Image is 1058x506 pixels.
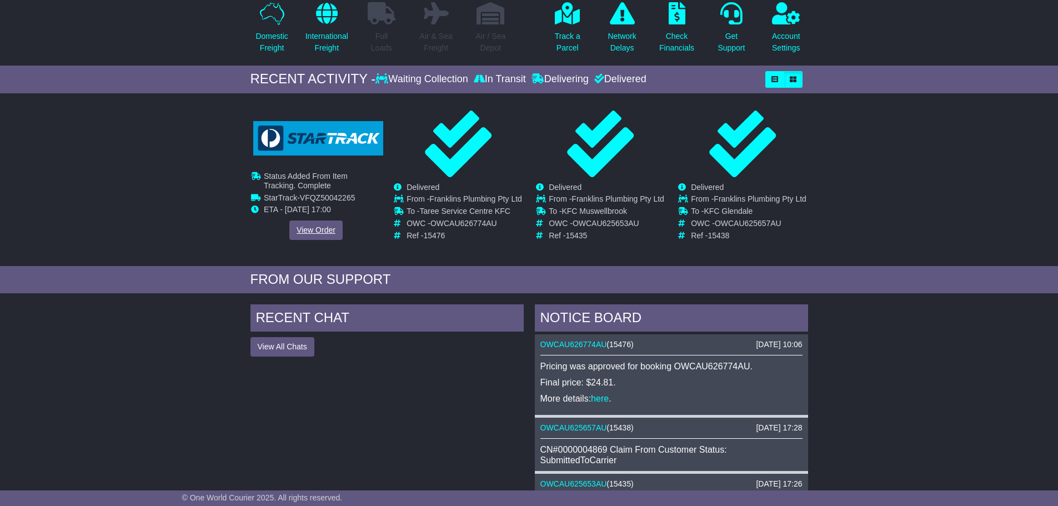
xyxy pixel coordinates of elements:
td: From - [407,194,522,207]
a: here [591,394,609,403]
td: From - [549,194,664,207]
span: StarTrack [264,193,297,202]
div: RECENT ACTIVITY - [250,71,376,87]
span: 15476 [609,340,631,349]
a: AccountSettings [771,2,801,60]
span: OWCAU626774AU [430,219,497,228]
span: KFC Glendale [704,207,753,216]
span: OWCAU625657AU [715,219,781,228]
a: CheckFinancials [659,2,695,60]
p: Account Settings [772,31,800,54]
a: DomesticFreight [255,2,288,60]
div: RECENT CHAT [250,304,524,334]
div: NOTICE BOARD [535,304,808,334]
div: Delivering [529,73,591,86]
div: [DATE] 10:06 [756,340,802,349]
td: OWC - [549,219,664,231]
a: InternationalFreight [305,2,349,60]
div: ( ) [540,423,803,433]
span: OWCAU625653AU [573,219,639,228]
td: To - [407,207,522,219]
td: From - [691,194,806,207]
span: Delivered [549,183,581,192]
td: Ref - [691,231,806,241]
div: In Transit [471,73,529,86]
span: Franklins Plumbing Pty Ltd [571,194,664,203]
td: Ref - [549,231,664,241]
span: Franklins Plumbing Pty Ltd [429,194,522,203]
p: International Freight [305,31,348,54]
span: ETA - [DATE] 17:00 [264,205,331,214]
div: Delivered [591,73,646,86]
a: GetSupport [717,2,745,60]
td: OWC - [691,219,806,231]
span: 15476 [423,231,445,240]
p: Full Loads [368,31,395,54]
p: Domestic Freight [255,31,288,54]
div: ( ) [540,340,803,349]
span: © One World Courier 2025. All rights reserved. [182,493,343,502]
a: OWCAU625653AU [540,479,607,488]
span: Delivered [691,183,724,192]
p: Final price: $24.81. [540,377,803,388]
td: - [264,193,381,205]
div: FROM OUR SUPPORT [250,272,808,288]
a: OWCAU626774AU [540,340,607,349]
div: [DATE] 17:28 [756,423,802,433]
td: OWC - [407,219,522,231]
button: View All Chats [250,337,314,357]
div: ( ) [540,479,803,489]
td: To - [549,207,664,219]
div: CN#0000004869 Claim From Customer Status: SubmittedToCarrier [540,444,803,465]
img: GetCarrierServiceLogo [253,121,383,156]
p: Pricing was approved for booking OWCAU626774AU. [540,361,803,372]
p: Network Delays [608,31,636,54]
p: Check Financials [659,31,694,54]
div: Waiting Collection [375,73,470,86]
span: Delivered [407,183,439,192]
td: Ref - [407,231,522,241]
span: KFC Muswellbrook [561,207,626,216]
span: 15435 [609,479,631,488]
p: Air & Sea Freight [420,31,453,54]
span: 15438 [708,231,729,240]
span: Franklins Plumbing Pty Ltd [714,194,806,203]
p: More details: . [540,393,803,404]
a: View Order [289,220,343,239]
a: NetworkDelays [607,2,636,60]
p: Air / Sea Depot [476,31,506,54]
td: To - [691,207,806,219]
span: 15438 [609,423,631,432]
a: Track aParcel [554,2,581,60]
div: [DATE] 17:26 [756,479,802,489]
span: VFQZ50042265 [299,193,355,202]
p: Get Support [718,31,745,54]
span: Status Added From Item Tracking. Complete [264,172,348,190]
a: OWCAU625657AU [540,423,607,432]
p: Track a Parcel [555,31,580,54]
span: Taree Service Centre KFC [419,207,510,216]
span: 15435 [565,231,587,240]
